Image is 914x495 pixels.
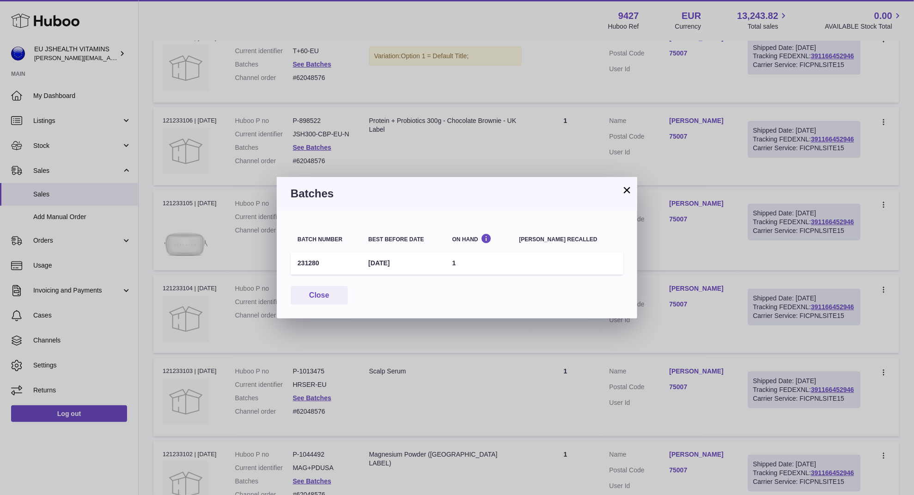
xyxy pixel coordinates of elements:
div: On Hand [452,233,506,242]
td: 1 [445,252,512,275]
button: × [622,184,633,196]
h3: Batches [291,186,623,201]
div: Batch number [298,237,354,243]
td: 231280 [291,252,361,275]
div: [PERSON_NAME] recalled [519,237,616,243]
div: Best before date [368,237,438,243]
button: Close [291,286,348,305]
td: [DATE] [361,252,445,275]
